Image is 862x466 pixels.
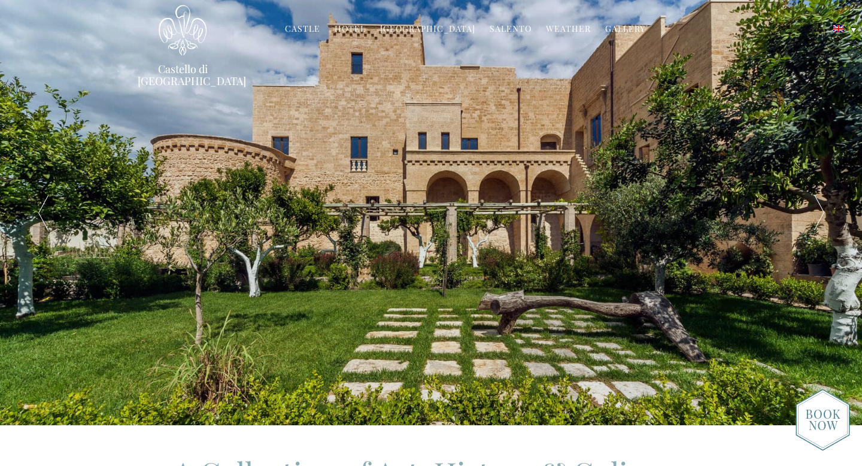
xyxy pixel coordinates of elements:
[380,23,475,37] a: [GEOGRAPHIC_DATA]
[605,23,645,37] a: Gallery
[833,25,844,32] img: English
[335,23,366,37] a: Hotel
[285,23,320,37] a: Castle
[138,63,227,87] a: Castello di [GEOGRAPHIC_DATA]
[490,23,532,37] a: Salento
[546,23,591,37] a: Weather
[159,5,207,56] img: Castello di Ugento
[796,389,850,451] img: new-booknow.png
